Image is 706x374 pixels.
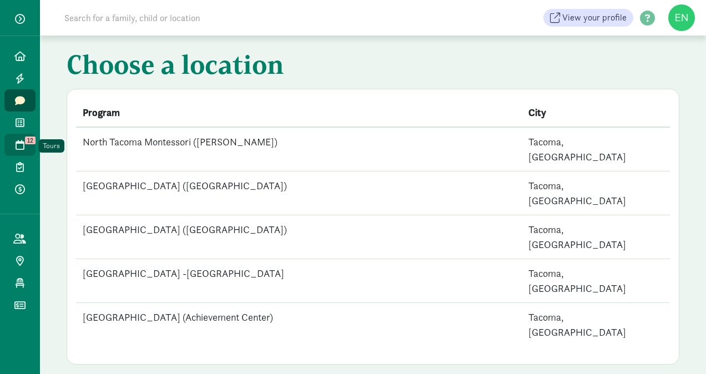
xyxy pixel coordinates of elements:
th: City [522,98,670,127]
td: Tacoma, [GEOGRAPHIC_DATA] [522,127,670,171]
td: [GEOGRAPHIC_DATA] ([GEOGRAPHIC_DATA]) [76,171,522,215]
input: Search for a family, child or location [58,7,369,29]
iframe: Chat Widget [650,321,706,374]
td: Tacoma, [GEOGRAPHIC_DATA] [522,171,670,215]
h1: Choose a location [67,49,679,84]
td: Tacoma, [GEOGRAPHIC_DATA] [522,259,670,303]
td: Tacoma, [GEOGRAPHIC_DATA] [522,215,670,259]
a: 12 [4,134,36,156]
span: 12 [25,137,36,144]
th: Program [76,98,522,127]
div: Tours [43,140,60,151]
td: [GEOGRAPHIC_DATA] -[GEOGRAPHIC_DATA] [76,259,522,303]
td: Tacoma, [GEOGRAPHIC_DATA] [522,303,670,347]
a: View your profile [543,9,633,27]
td: North Tacoma Montessori ([PERSON_NAME]) [76,127,522,171]
td: [GEOGRAPHIC_DATA] ([GEOGRAPHIC_DATA]) [76,215,522,259]
span: View your profile [562,11,627,24]
td: [GEOGRAPHIC_DATA] (Achievement Center) [76,303,522,347]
